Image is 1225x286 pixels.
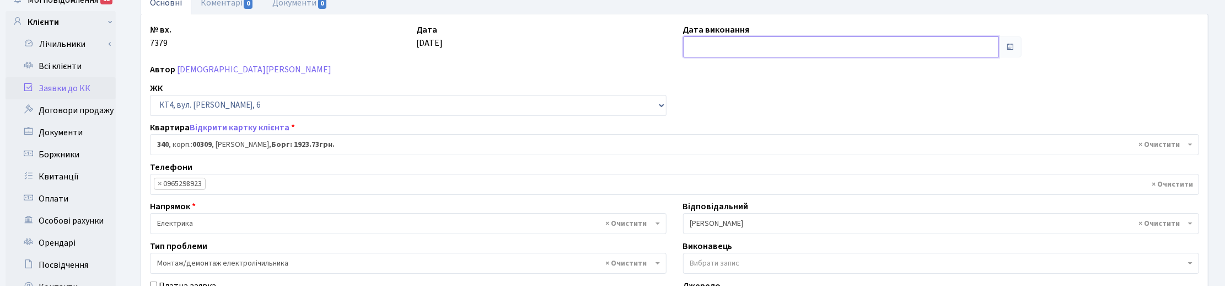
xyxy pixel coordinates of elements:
[150,121,295,134] label: Квартира
[683,213,1200,234] span: Корчун А. А.
[177,63,331,76] a: [DEMOGRAPHIC_DATA][PERSON_NAME]
[150,63,175,76] label: Автор
[408,23,674,57] div: [DATE]
[13,33,116,55] a: Лічильники
[6,144,116,166] a: Боржники
[150,134,1199,155] span: <b>340</b>, корп.: <b>00309</b>, Тягнирядно Ярослав Анатолійович, <b>Борг: 1923.73грн.</b>
[1152,179,1193,190] span: Видалити всі елементи
[157,139,169,150] b: 340
[6,55,116,77] a: Всі клієнти
[6,254,116,276] a: Посвідчення
[157,139,1185,150] span: <b>340</b>, корп.: <b>00309</b>, Тягнирядно Ярослав Анатолійович, <b>Борг: 1923.73грн.</b>
[690,258,740,269] span: Вибрати запис
[6,166,116,188] a: Квитанції
[416,23,437,36] label: Дата
[6,121,116,144] a: Документи
[158,178,162,189] span: ×
[150,240,207,253] label: Тип проблеми
[6,77,116,99] a: Заявки до КК
[157,218,653,229] span: Електрика
[606,218,647,229] span: Видалити всі елементи
[1138,218,1180,229] span: Видалити всі елементи
[150,23,171,36] label: № вх.
[150,200,196,213] label: Напрямок
[690,218,1186,229] span: Корчун А. А.
[683,23,750,36] label: Дата виконання
[190,121,289,134] a: Відкрити картку клієнта
[1138,139,1180,150] span: Видалити всі елементи
[6,232,116,254] a: Орендарі
[683,240,733,253] label: Виконавець
[192,139,212,150] b: 00309
[606,258,647,269] span: Видалити всі елементи
[142,23,408,57] div: 7379
[6,188,116,210] a: Оплати
[150,213,667,234] span: Електрика
[6,11,116,33] a: Клієнти
[6,210,116,232] a: Особові рахунки
[6,99,116,121] a: Договори продажу
[157,258,653,269] span: Монтаж/демонтаж електролічильника
[150,253,667,274] span: Монтаж/демонтаж електролічильника
[154,178,206,190] li: 0965298923
[683,200,749,213] label: Відповідальний
[271,139,335,150] b: Борг: 1923.73грн.
[150,82,163,95] label: ЖК
[150,161,192,174] label: Телефони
